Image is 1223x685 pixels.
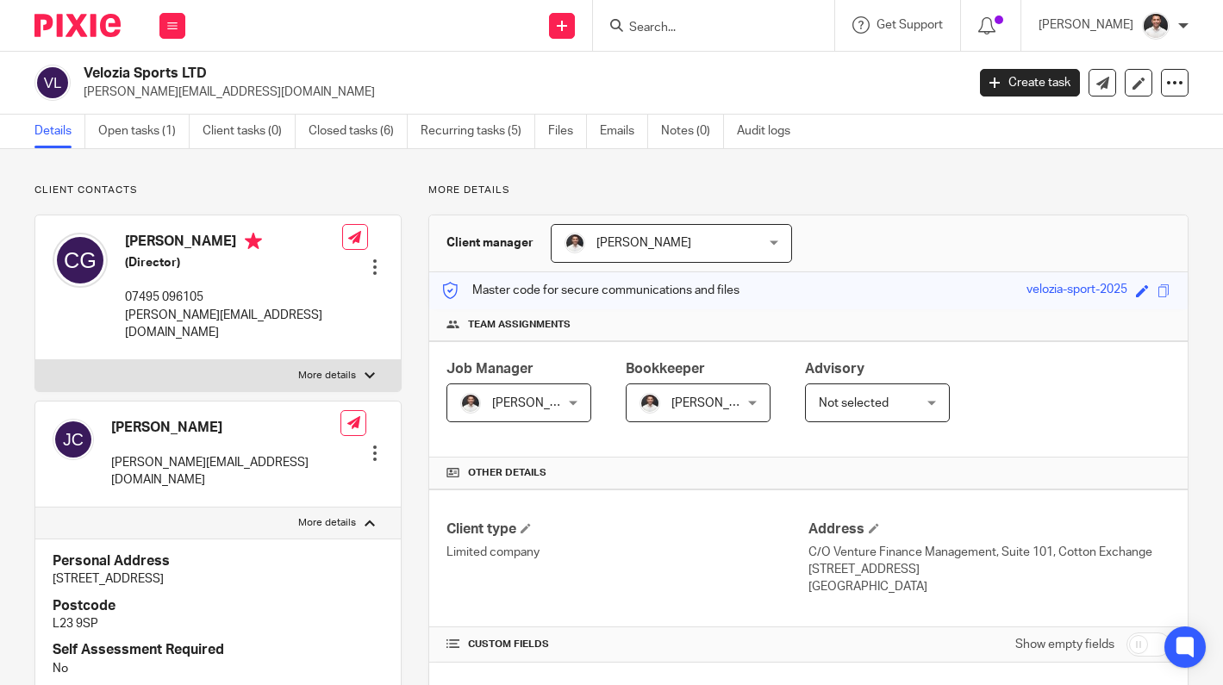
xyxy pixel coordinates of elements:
[125,233,342,254] h4: [PERSON_NAME]
[492,397,587,409] span: [PERSON_NAME]
[627,21,783,36] input: Search
[84,65,780,83] h2: Velozia Sports LTD
[600,115,648,148] a: Emails
[808,520,1170,539] h4: Address
[34,184,402,197] p: Client contacts
[421,115,535,148] a: Recurring tasks (5)
[460,393,481,414] img: dom%20slack.jpg
[446,544,808,561] p: Limited company
[125,307,342,342] p: [PERSON_NAME][EMAIL_ADDRESS][DOMAIN_NAME]
[53,597,384,615] h4: Postcode
[111,454,340,489] p: [PERSON_NAME][EMAIL_ADDRESS][DOMAIN_NAME]
[442,282,739,299] p: Master code for secure communications and files
[1039,16,1133,34] p: [PERSON_NAME]
[309,115,408,148] a: Closed tasks (6)
[446,362,534,376] span: Job Manager
[125,254,342,271] h5: (Director)
[53,552,384,570] h4: Personal Address
[98,115,190,148] a: Open tasks (1)
[53,233,108,288] img: svg%3E
[596,237,691,249] span: [PERSON_NAME]
[446,638,808,651] h4: CUSTOM FIELDS
[468,318,571,332] span: Team assignments
[805,362,864,376] span: Advisory
[446,520,808,539] h4: Client type
[808,578,1170,595] p: [GEOGRAPHIC_DATA]
[565,233,585,253] img: dom%20slack.jpg
[819,397,889,409] span: Not selected
[245,233,262,250] i: Primary
[877,19,943,31] span: Get Support
[34,65,71,101] img: svg%3E
[53,641,384,659] h4: Self Assessment Required
[980,69,1080,97] a: Create task
[298,369,356,383] p: More details
[661,115,724,148] a: Notes (0)
[298,516,356,530] p: More details
[53,660,384,677] p: No
[53,570,384,588] p: [STREET_ADDRESS]
[34,115,85,148] a: Details
[34,14,121,37] img: Pixie
[548,115,587,148] a: Files
[468,466,546,480] span: Other details
[626,362,705,376] span: Bookkeeper
[446,234,534,252] h3: Client manager
[203,115,296,148] a: Client tasks (0)
[808,544,1170,561] p: C/O Venture Finance Management, Suite 101, Cotton Exchange
[737,115,803,148] a: Audit logs
[1015,636,1114,653] label: Show empty fields
[111,419,340,437] h4: [PERSON_NAME]
[125,289,342,306] p: 07495 096105
[1026,281,1127,301] div: velozia-sport-2025
[53,419,94,460] img: svg%3E
[808,561,1170,578] p: [STREET_ADDRESS]
[53,615,384,632] p: L23 9SP
[640,393,660,414] img: dom%20slack.jpg
[84,84,954,101] p: [PERSON_NAME][EMAIL_ADDRESS][DOMAIN_NAME]
[671,397,766,409] span: [PERSON_NAME]
[428,184,1189,197] p: More details
[1142,12,1170,40] img: dom%20slack.jpg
